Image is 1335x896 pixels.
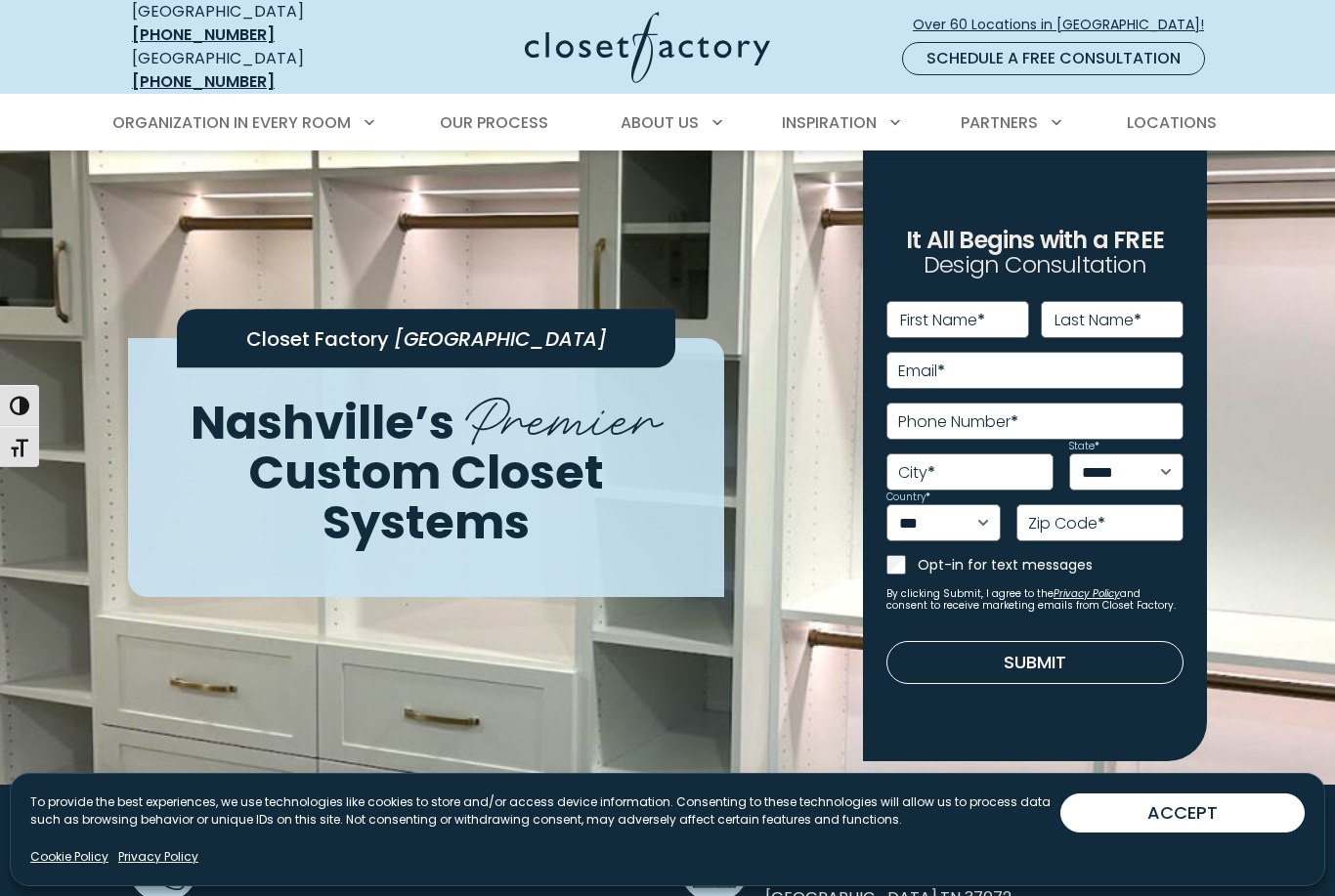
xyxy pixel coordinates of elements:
[912,8,1221,42] a: Over 60 Locations in [GEOGRAPHIC_DATA]!
[191,390,454,455] span: Nashville’s
[924,249,1146,281] span: Design Consultation
[913,15,1220,35] span: Over 60 Locations in [GEOGRAPHIC_DATA]!
[246,325,389,353] span: Closet Factory
[900,313,985,328] label: First Name
[1028,516,1105,532] label: Zip Code
[132,70,275,93] a: [PHONE_NUMBER]
[118,848,198,866] a: Privacy Policy
[918,555,1184,575] label: Opt-in for text messages
[1060,793,1305,832] button: ACCEPT
[902,42,1205,75] a: Schedule a Free Consultation
[961,111,1038,134] span: Partners
[112,111,351,134] span: Organization in Every Room
[99,96,1236,150] nav: Primary Menu
[30,793,1060,829] p: To provide the best experiences, we use technologies like cookies to store and/or access device i...
[906,224,1164,256] span: It All Begins with a FREE
[886,588,1184,612] small: By clicking Submit, I agree to the and consent to receive marketing emails from Closet Factory.
[394,325,607,353] span: [GEOGRAPHIC_DATA]
[621,111,699,134] span: About Us
[898,363,945,379] label: Email
[132,23,275,46] a: [PHONE_NUMBER]
[898,465,935,481] label: City
[1054,586,1120,601] a: Privacy Policy
[132,47,371,94] div: [GEOGRAPHIC_DATA]
[440,111,548,134] span: Our Process
[1127,111,1217,134] span: Locations
[1055,313,1141,328] label: Last Name
[525,12,770,83] img: Closet Factory Logo
[886,641,1184,684] button: Submit
[782,111,877,134] span: Inspiration
[886,492,930,502] label: Country
[1069,442,1099,451] label: State
[898,414,1018,430] label: Phone Number
[30,848,108,866] a: Cookie Policy
[465,369,662,458] span: Premier
[248,440,604,555] span: Custom Closet Systems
